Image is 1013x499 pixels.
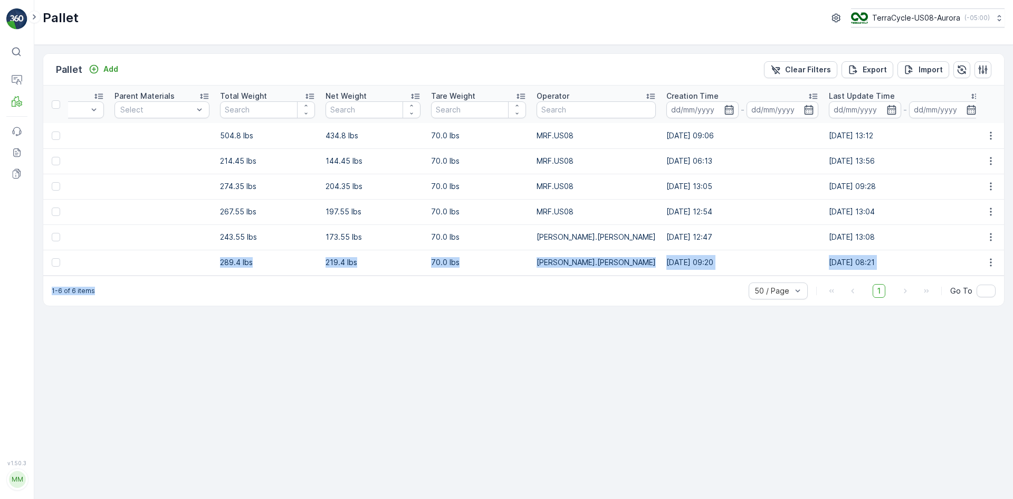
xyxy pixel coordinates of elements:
td: [DATE] 13:05 [661,174,824,199]
p: 214.45 lbs [220,156,315,166]
p: Add [103,64,118,74]
td: [DATE] 06:13 [661,148,824,174]
div: Toggle Row Selected [52,157,60,165]
p: 70.0 lbs [431,232,526,242]
p: ( -05:00 ) [964,14,990,22]
p: Import [919,64,943,75]
input: dd/mm/yyyy [829,101,901,118]
p: MRF.US08 [537,181,656,192]
td: [DATE] 08:21 [824,250,986,275]
td: [DATE] 13:56 [824,148,986,174]
p: 70.0 lbs [431,156,526,166]
p: Net Weight [326,91,367,101]
p: - [903,103,907,116]
td: [DATE] 09:20 [661,250,824,275]
p: 204.35 lbs [326,181,421,192]
p: 70.0 lbs [431,206,526,217]
td: [DATE] 12:54 [661,199,824,224]
p: 70.0 lbs [431,257,526,268]
p: 70.0 lbs [431,181,526,192]
div: Toggle Row Selected [52,182,60,191]
p: Creation Time [666,91,719,101]
td: [DATE] 13:12 [824,123,986,148]
button: MM [6,468,27,491]
p: TerraCycle-US08-Aurora [872,13,960,23]
p: 289.4 lbs [220,257,315,268]
p: Parent Materials [114,91,175,101]
p: 274.35 lbs [220,181,315,192]
input: Search [220,101,315,118]
p: - [741,103,744,116]
button: Import [897,61,949,78]
button: Export [842,61,893,78]
p: 197.55 lbs [326,206,421,217]
p: 144.45 lbs [326,156,421,166]
p: [PERSON_NAME].[PERSON_NAME] [537,232,656,242]
p: 70.0 lbs [431,130,526,141]
p: Pallet [43,10,79,26]
p: Tare Weight [431,91,475,101]
p: 219.4 lbs [326,257,421,268]
td: [DATE] 09:06 [661,123,824,148]
p: MRF.US08 [537,206,656,217]
img: logo [6,8,27,30]
p: 1-6 of 6 items [52,287,95,295]
td: [DATE] 09:28 [824,174,986,199]
p: Select [120,105,193,115]
input: Search [537,101,656,118]
p: Operator [537,91,569,101]
div: MM [9,471,26,488]
p: Clear Filters [785,64,831,75]
input: dd/mm/yyyy [666,101,739,118]
p: MRF.US08 [537,156,656,166]
td: [DATE] 12:47 [661,224,824,250]
button: Add [84,63,122,76]
button: TerraCycle-US08-Aurora(-05:00) [851,8,1005,27]
div: Toggle Row Selected [52,131,60,140]
td: [DATE] 13:04 [824,199,986,224]
div: Toggle Row Selected [52,208,60,216]
p: Total Weight [220,91,267,101]
div: Toggle Row Selected [52,258,60,267]
p: Pallet [56,62,82,77]
span: v 1.50.3 [6,460,27,466]
p: Export [863,64,887,75]
td: [DATE] 13:08 [824,224,986,250]
div: Toggle Row Selected [52,233,60,241]
input: Search [431,101,526,118]
input: dd/mm/yyyy [747,101,819,118]
p: 504.8 lbs [220,130,315,141]
span: 1 [873,284,885,298]
p: [PERSON_NAME].[PERSON_NAME] [537,257,656,268]
p: 267.55 lbs [220,206,315,217]
button: Clear Filters [764,61,837,78]
p: Last Update Time [829,91,895,101]
span: Go To [950,286,972,296]
input: Search [326,101,421,118]
p: 434.8 lbs [326,130,421,141]
p: MRF.US08 [537,130,656,141]
input: dd/mm/yyyy [909,101,981,118]
p: 173.55 lbs [326,232,421,242]
img: image_ci7OI47.png [851,12,868,24]
p: 243.55 lbs [220,232,315,242]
